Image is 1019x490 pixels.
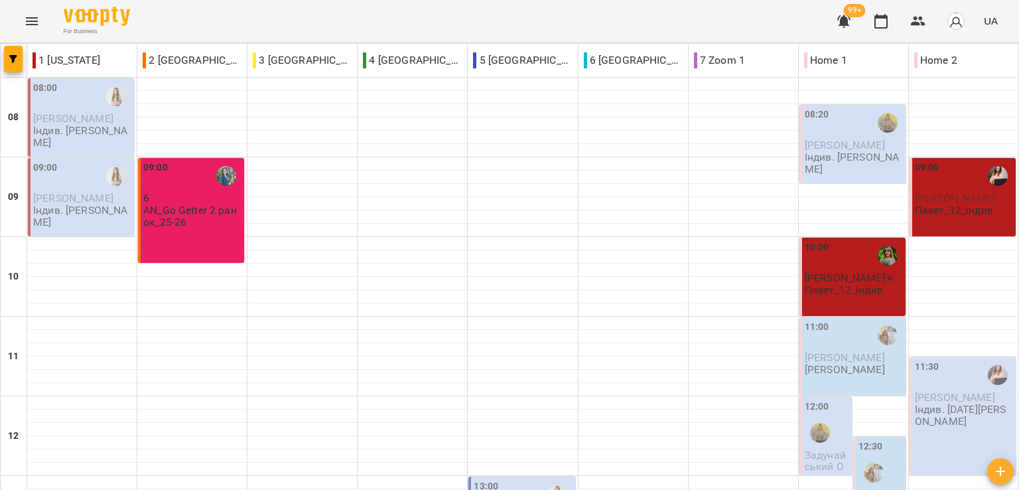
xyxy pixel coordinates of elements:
[915,161,939,175] label: 09:00
[805,240,829,255] label: 10:00
[106,166,126,186] img: Михно Віта Олександрівна
[804,52,847,68] p: Home 1
[8,190,19,204] h6: 09
[33,204,131,228] p: Індив. [PERSON_NAME]
[805,351,885,364] span: [PERSON_NAME]
[914,52,957,68] p: Home 2
[64,7,130,26] img: Voopty Logo
[16,5,48,37] button: Menu
[473,52,572,68] p: 5 [GEOGRAPHIC_DATA]
[8,110,19,125] h6: 08
[805,139,885,151] span: [PERSON_NAME]
[143,52,241,68] p: 2 [GEOGRAPHIC_DATA]
[805,320,829,335] label: 11:00
[915,391,995,404] span: [PERSON_NAME]
[33,125,131,148] p: Індив. [PERSON_NAME]
[915,204,993,216] p: Пакет_12_індив
[8,349,19,364] h6: 11
[988,365,1008,385] img: Коляда Юлія Алішерівна
[878,325,898,345] img: Шевчук Аліна Олегівна
[805,364,885,375] p: [PERSON_NAME]
[915,404,1013,427] p: Індив. [DATE][PERSON_NAME]
[33,81,58,96] label: 08:00
[805,108,829,122] label: 08:20
[805,400,829,414] label: 12:00
[987,458,1014,485] button: Створити урок
[33,161,58,175] label: 09:00
[106,86,126,106] img: Михно Віта Олександрівна
[988,166,1008,186] img: Коляда Юлія Алішерівна
[864,463,884,483] img: Шевчук Аліна Олегівна
[805,272,893,284] span: [PERSON_NAME]'я
[143,161,168,175] label: 09:00
[8,270,19,284] h6: 10
[805,151,903,175] p: Індив. [PERSON_NAME]
[584,52,683,68] p: 6 [GEOGRAPHIC_DATA]
[143,204,241,228] p: AN_Go Getter 2 ранок_25-26
[363,52,462,68] p: 4 [GEOGRAPHIC_DATA]
[143,193,241,204] p: 6
[33,112,113,125] span: [PERSON_NAME]
[915,360,939,374] label: 11:30
[858,440,883,454] label: 12:30
[810,423,830,443] img: Бринько Анастасія Сергіївна
[694,52,745,68] p: 7 Zoom 1
[984,14,998,28] span: UA
[915,192,995,204] span: [PERSON_NAME]
[33,192,113,204] span: [PERSON_NAME]
[844,4,866,17] span: 99+
[947,12,965,31] img: avatar_s.png
[805,284,883,295] p: Пакет_12_індив
[979,9,1003,33] button: UA
[878,113,898,133] img: Бринько Анастасія Сергіївна
[64,27,130,36] span: For Business
[8,429,19,444] h6: 12
[253,52,352,68] p: 3 [GEOGRAPHIC_DATA]
[878,246,898,266] img: Дворова Ксенія Василівна
[216,166,236,186] img: Нетеса Альона Станіславівна
[33,52,100,68] p: 1 [US_STATE]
